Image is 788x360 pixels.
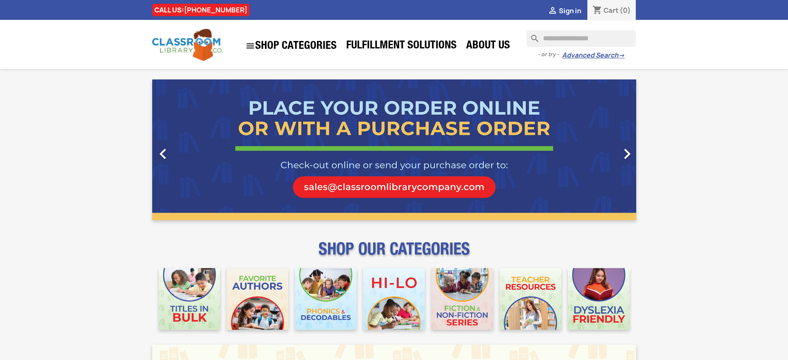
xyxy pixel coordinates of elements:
a: Next [563,79,636,220]
div: CALL US: [152,4,249,16]
p: SHOP OUR CATEGORIES [152,247,636,262]
a: SHOP CATEGORIES [241,37,341,55]
a: About Us [462,38,514,55]
a:  Sign in [548,6,581,15]
i: shopping_cart [592,6,602,16]
input: Search [527,30,636,47]
img: CLC_Dyslexia_Mobile.jpg [568,268,630,330]
span: - or try - [538,50,562,59]
span: Sign in [559,6,581,15]
img: CLC_Fiction_Nonfiction_Mobile.jpg [431,268,493,330]
i:  [245,41,255,51]
i: search [527,30,537,40]
img: CLC_Favorite_Authors_Mobile.jpg [227,268,288,330]
a: Previous [152,79,225,220]
img: CLC_Teacher_Resources_Mobile.jpg [500,268,561,330]
a: [PHONE_NUMBER] [184,5,247,14]
a: Advanced Search→ [562,51,625,60]
a: Fulfillment Solutions [342,38,461,55]
ul: Carousel container [152,79,636,220]
span: → [618,51,625,60]
img: CLC_Phonics_And_Decodables_Mobile.jpg [295,268,357,330]
img: CLC_Bulk_Mobile.jpg [159,268,220,330]
img: Classroom Library Company [152,29,223,61]
i:  [548,6,558,16]
i:  [153,144,173,164]
span: (0) [620,6,631,15]
span: Cart [604,6,618,15]
img: CLC_HiLo_Mobile.jpg [363,268,425,330]
i:  [617,144,637,164]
